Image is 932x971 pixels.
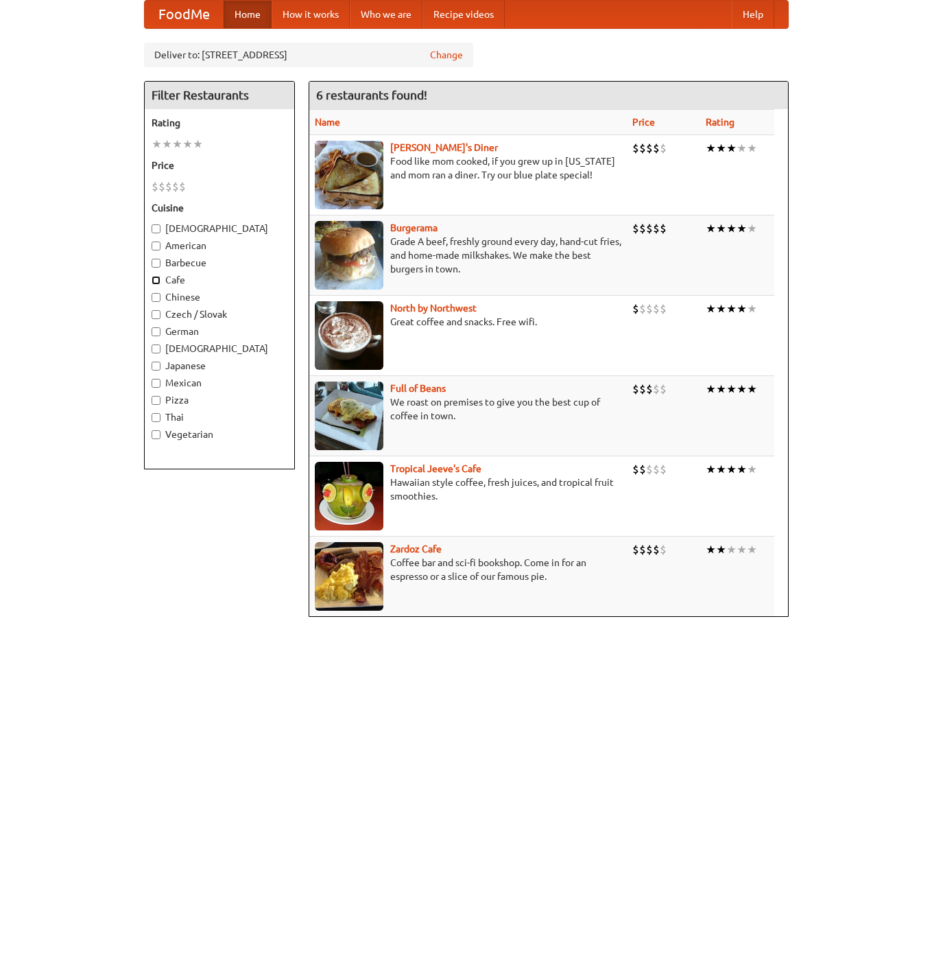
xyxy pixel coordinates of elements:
[706,542,716,557] li: ★
[660,542,667,557] li: $
[726,382,737,397] li: ★
[152,376,287,390] label: Mexican
[350,1,422,28] a: Who we are
[660,301,667,316] li: $
[632,221,639,236] li: $
[152,410,287,424] label: Thai
[646,301,653,316] li: $
[152,379,160,388] input: Mexican
[272,1,350,28] a: How it works
[145,1,224,28] a: FoodMe
[390,463,481,474] a: Tropical Jeeve's Cafe
[639,301,646,316] li: $
[430,48,463,62] a: Change
[706,221,716,236] li: ★
[152,179,158,194] li: $
[737,141,747,156] li: ★
[646,462,653,477] li: $
[162,137,172,152] li: ★
[152,413,160,422] input: Thai
[152,290,287,304] label: Chinese
[653,141,660,156] li: $
[152,201,287,215] h5: Cuisine
[152,256,287,270] label: Barbecue
[747,382,757,397] li: ★
[390,543,442,554] a: Zardoz Cafe
[422,1,505,28] a: Recipe videos
[152,393,287,407] label: Pizza
[315,301,383,370] img: north.jpg
[706,462,716,477] li: ★
[152,344,160,353] input: [DEMOGRAPHIC_DATA]
[193,137,203,152] li: ★
[653,462,660,477] li: $
[660,221,667,236] li: $
[152,327,160,336] input: German
[152,273,287,287] label: Cafe
[737,542,747,557] li: ★
[315,476,621,503] p: Hawaiian style coffee, fresh juices, and tropical fruit smoothies.
[706,141,716,156] li: ★
[646,221,653,236] li: $
[152,430,160,439] input: Vegetarian
[726,221,737,236] li: ★
[706,382,716,397] li: ★
[646,542,653,557] li: $
[152,116,287,130] h5: Rating
[315,382,383,450] img: beans.jpg
[152,396,160,405] input: Pizza
[152,276,160,285] input: Cafe
[747,462,757,477] li: ★
[224,1,272,28] a: Home
[632,382,639,397] li: $
[632,462,639,477] li: $
[152,259,160,268] input: Barbecue
[653,382,660,397] li: $
[653,301,660,316] li: $
[747,542,757,557] li: ★
[660,462,667,477] li: $
[716,462,726,477] li: ★
[706,117,734,128] a: Rating
[639,462,646,477] li: $
[315,315,621,329] p: Great coffee and snacks. Free wifi.
[315,154,621,182] p: Food like mom cooked, if you grew up in [US_STATE] and mom ran a diner. Try our blue plate special!
[737,221,747,236] li: ★
[390,222,438,233] a: Burgerama
[145,82,294,109] h4: Filter Restaurants
[639,542,646,557] li: $
[737,382,747,397] li: ★
[152,307,287,321] label: Czech / Slovak
[716,542,726,557] li: ★
[172,179,179,194] li: $
[737,301,747,316] li: ★
[747,301,757,316] li: ★
[726,141,737,156] li: ★
[737,462,747,477] li: ★
[639,382,646,397] li: $
[632,301,639,316] li: $
[726,542,737,557] li: ★
[315,221,383,290] img: burgerama.jpg
[152,310,160,319] input: Czech / Slovak
[390,142,498,153] b: [PERSON_NAME]'s Diner
[653,542,660,557] li: $
[315,542,383,611] img: zardoz.jpg
[152,242,160,250] input: American
[716,382,726,397] li: ★
[152,359,287,373] label: Japanese
[182,137,193,152] li: ★
[315,117,340,128] a: Name
[152,342,287,355] label: [DEMOGRAPHIC_DATA]
[315,141,383,209] img: sallys.jpg
[716,141,726,156] li: ★
[152,224,160,233] input: [DEMOGRAPHIC_DATA]
[716,301,726,316] li: ★
[390,303,477,314] a: North by Northwest
[390,383,446,394] a: Full of Beans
